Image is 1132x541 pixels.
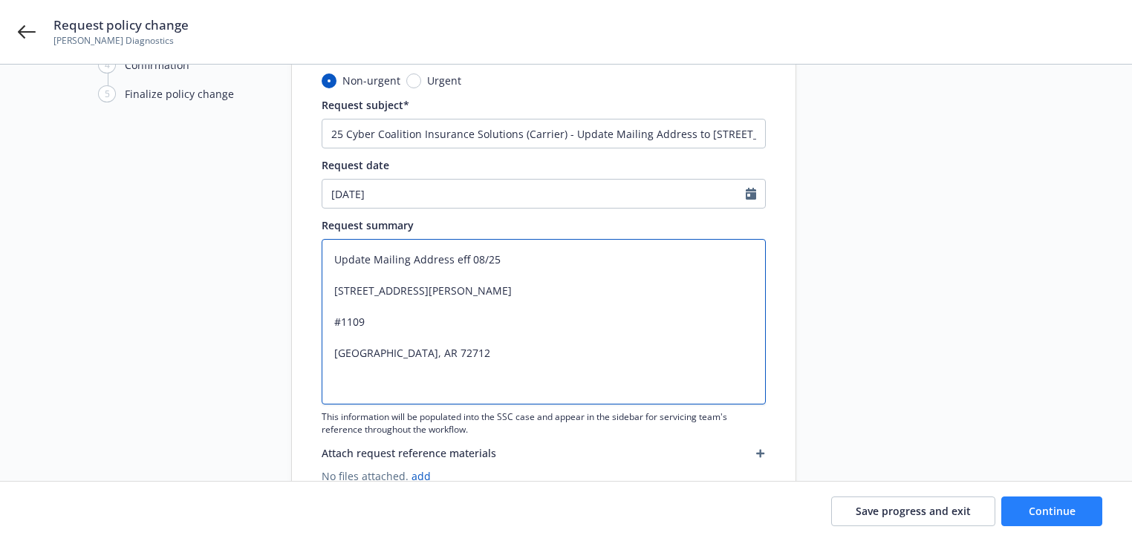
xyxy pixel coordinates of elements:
span: This information will be populated into the SSC case and appear in the sidebar for servicing team... [322,410,766,436]
div: Finalize policy change [125,86,234,102]
input: The subject will appear in the summary list view for quick reference. [322,119,766,148]
span: Attach request reference materials [322,445,496,461]
div: 4 [98,56,116,73]
span: Request subject* [322,98,409,112]
span: No files attached. [322,468,766,484]
span: Urgent [427,73,461,88]
svg: Calendar [746,188,756,200]
span: Continue [1029,504,1076,518]
div: Confirmation [125,57,189,73]
span: Non-urgent [342,73,400,88]
span: Request policy change [53,16,189,34]
button: Save progress and exit [831,496,995,526]
input: Non-urgent [322,73,336,88]
span: Save progress and exit [856,504,971,518]
div: 5 [98,85,116,102]
span: [PERSON_NAME] Diagnostics [53,34,189,47]
span: Request summary [322,218,414,232]
textarea: Update Mailing Address eff 08/25 [STREET_ADDRESS][PERSON_NAME] #1109 [GEOGRAPHIC_DATA], AR 72712 [322,239,766,404]
button: Continue [1001,496,1102,526]
a: add [412,469,431,483]
input: MM/DD/YYYY [322,180,746,208]
input: Urgent [406,73,421,88]
span: Request date [322,158,389,172]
